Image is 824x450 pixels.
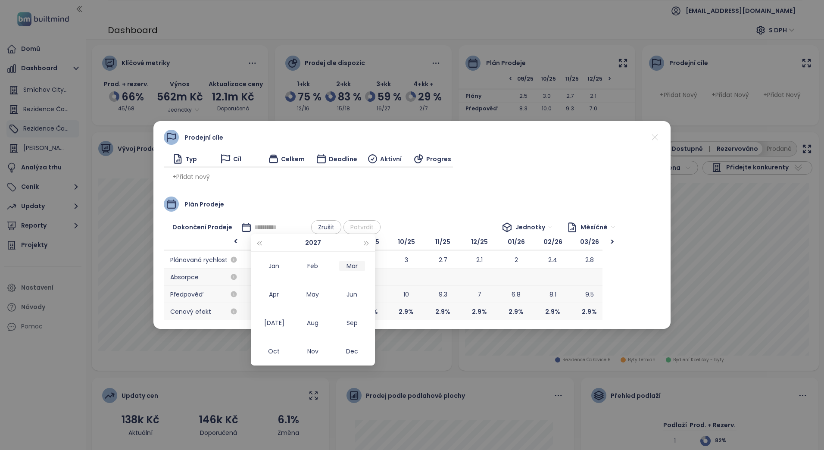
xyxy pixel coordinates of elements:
[164,286,241,303] span: Předpověď
[339,318,365,328] div: Sep
[343,220,381,234] button: Potvrdit
[172,172,210,181] span: + Přidat nový
[339,346,365,356] div: Dec
[498,303,534,320] span: 2.9 %
[332,337,371,366] td: 2027-12
[424,234,461,251] span: 11/25
[403,290,409,299] span: 10
[339,289,365,300] div: Jun
[515,221,553,234] span: Jednotky
[300,289,326,300] div: May
[254,252,293,280] td: 2027-01
[581,221,615,234] span: Měsíčně
[534,234,571,251] span: 02/26
[426,154,451,164] span: Progres
[476,255,483,265] span: 2.1
[549,290,556,299] span: 8.1
[184,200,224,209] span: Plán prodeje
[300,346,326,356] div: Nov
[184,133,223,142] span: Prodejní cíle
[607,237,618,246] div: >
[185,154,197,164] span: Typ
[571,303,608,320] span: 2.9 %
[388,303,424,320] span: 2.9 %
[585,255,594,265] span: 2.8
[318,222,334,232] span: Zrušit
[461,234,498,251] span: 12/25
[261,289,287,300] div: Apr
[332,280,371,309] td: 2027-06
[261,318,287,328] div: [DATE]
[254,280,293,309] td: 2027-04
[231,237,241,247] div: <
[478,290,481,299] span: 7
[254,309,293,337] td: 2027-07
[281,154,305,164] span: Celkem
[261,346,287,356] div: Oct
[164,251,241,269] span: Plánovaná rychlost
[254,337,293,366] td: 2027-10
[305,234,321,251] button: 2027
[388,234,424,251] span: 10/25
[241,303,278,320] span: 2.9 %
[380,154,402,164] span: Aktivní
[233,154,241,164] span: Cíl
[439,290,447,299] span: 9.3
[515,255,518,265] span: 2
[405,255,408,265] span: 3
[350,222,374,232] span: Potvrdit
[498,234,534,251] span: 01/26
[439,255,447,265] span: 2.7
[339,261,365,271] div: Mar
[329,154,357,164] span: Deadline
[300,261,326,271] div: Feb
[332,252,371,280] td: 2027-03
[571,234,608,251] span: 03/26
[241,234,278,251] span: 06/25
[534,303,571,320] span: 2.9 %
[585,290,594,299] span: 9.5
[293,337,333,366] td: 2027-11
[164,269,241,286] span: Absorpce
[164,303,241,320] span: Cenový efekt
[424,303,461,320] span: 2.9 %
[461,303,498,320] span: 2.9 %
[512,290,521,299] span: 6.8
[293,280,333,309] td: 2027-05
[300,318,326,328] div: Aug
[548,255,557,265] span: 2.4
[311,220,341,234] button: Zrušit
[172,222,232,232] span: Dokončení prodeje
[261,261,287,271] div: Jan
[293,309,333,337] td: 2027-08
[293,252,333,280] td: 2027-02
[332,309,371,337] td: 2027-09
